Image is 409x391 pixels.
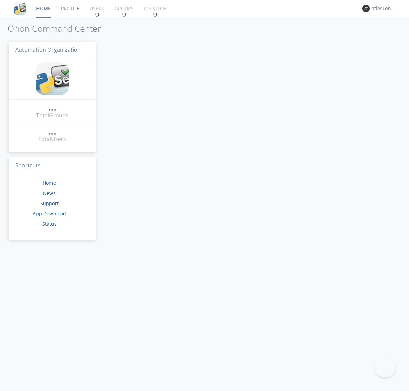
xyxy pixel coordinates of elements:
img: spin.svg [95,12,100,17]
img: spin.svg [153,12,157,17]
a: Home [43,180,56,186]
img: spin.svg [122,12,126,17]
img: cddb5a64eb264b2086981ab96f4c1ba7 [14,2,26,15]
a: News [43,190,56,196]
a: Status [42,221,57,227]
a: App Download [33,210,66,217]
div: atlas+english0001 [372,5,397,12]
div: Total Groups [36,111,69,119]
a: Support [40,200,59,207]
div: ... [48,127,56,134]
iframe: Toggle Customer Support [375,357,395,377]
span: Automation Organization [15,46,81,54]
div: Total Users [38,135,66,143]
a: ... [48,127,56,135]
img: cddb5a64eb264b2086981ab96f4c1ba7 [36,62,69,95]
div: ... [48,104,56,110]
img: 373638.png [362,5,370,12]
a: ... [48,104,56,111]
h3: Shortcuts [9,157,96,174]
